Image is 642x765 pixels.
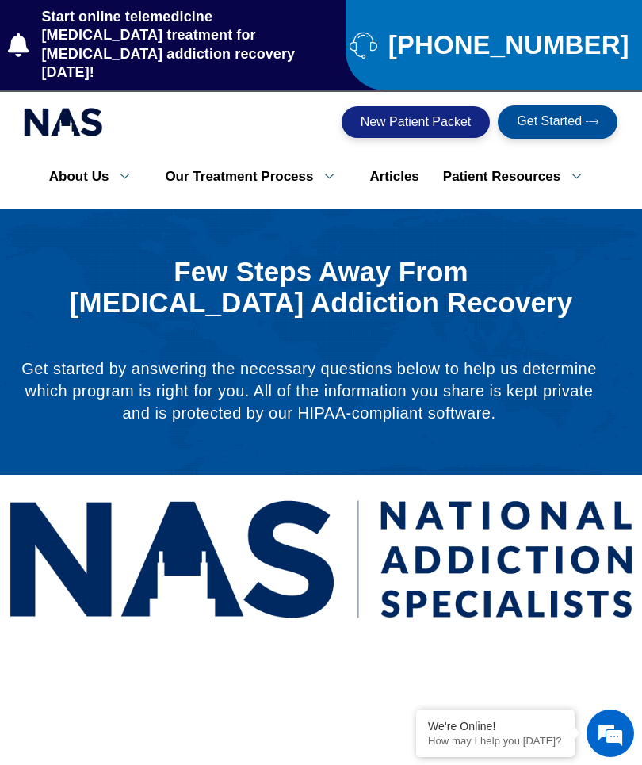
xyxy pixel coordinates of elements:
span: Get Started [517,115,582,129]
p: Get started by answering the necessary questions below to help us determine which program is righ... [16,358,602,424]
p: How may I help you today? [428,735,563,747]
span: New Patient Packet [361,116,472,128]
a: Start online telemedicine [MEDICAL_DATA] treatment for [MEDICAL_DATA] addiction recovery [DATE]! [8,8,334,82]
a: Get Started [498,105,617,139]
a: [PHONE_NUMBER] [350,31,636,59]
span: [PHONE_NUMBER] [384,36,629,54]
a: New Patient Packet [342,106,491,138]
a: Our Treatment Process [153,160,357,193]
img: National Addiction Specialists [8,483,634,636]
div: We're Online! [428,720,563,732]
img: national addiction specialists online suboxone clinic - logo [24,104,103,140]
h1: Few Steps Away From [MEDICAL_DATA] Addiction Recovery [55,257,587,318]
span: Start online telemedicine [MEDICAL_DATA] treatment for [MEDICAL_DATA] addiction recovery [DATE]! [38,8,334,82]
a: Articles [357,160,430,193]
a: Patient Resources [431,160,605,193]
a: About Us [37,160,154,193]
